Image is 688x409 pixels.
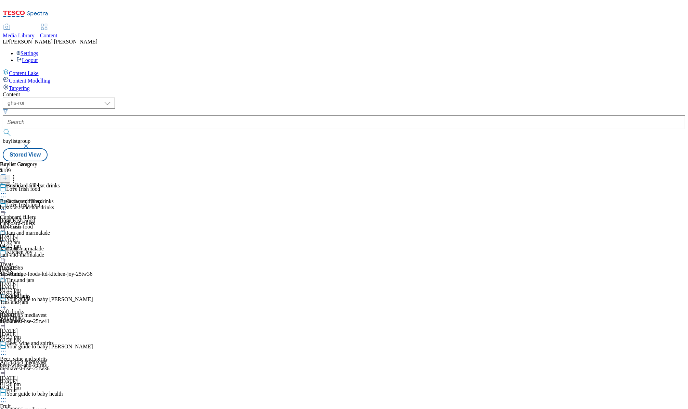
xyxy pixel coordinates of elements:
[3,69,685,76] a: Content Lake
[6,387,17,394] div: Fruit
[3,91,685,98] div: Content
[6,340,54,346] div: Beer, wine and spirits
[3,148,48,161] button: Stored View
[3,138,30,144] span: buylistgroup
[3,109,8,114] svg: Search Filters
[40,33,57,38] span: Content
[6,296,93,302] div: Your guide to baby [PERSON_NAME]
[6,183,60,189] div: Breakfast and hot drinks
[3,33,35,38] span: Media Library
[3,39,9,45] span: LP
[6,230,50,236] div: Jam and marmalade
[3,24,35,39] a: Media Library
[40,24,57,39] a: Content
[3,115,685,129] input: Search
[9,85,30,91] span: Targeting
[16,50,38,56] a: Settings
[3,76,685,84] a: Content Modelling
[9,70,39,76] span: Content Lake
[6,344,93,350] div: Your guide to baby [PERSON_NAME]
[9,78,50,84] span: Content Modelling
[16,57,38,63] a: Logout
[6,277,34,283] div: Tins and jars
[3,84,685,91] a: Targeting
[9,39,98,45] span: [PERSON_NAME] [PERSON_NAME]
